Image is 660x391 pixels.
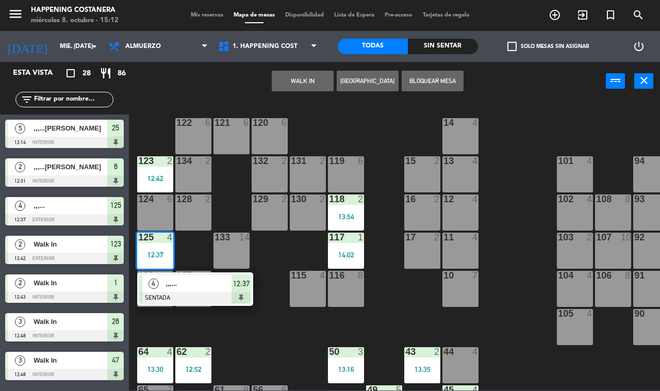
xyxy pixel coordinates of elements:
i: exit_to_app [576,9,589,21]
div: 13 [443,156,444,166]
div: 13:35 [404,366,440,373]
div: 126 [138,271,139,280]
span: Walk In [34,355,107,366]
div: 64 [138,347,139,356]
span: Mis reservas [186,12,228,18]
div: 15 [405,156,406,166]
div: 12 [443,194,444,204]
div: 12:37 [137,251,173,258]
div: 13:16 [328,366,364,373]
div: 2 [282,156,288,166]
div: 2 [205,347,211,356]
span: Walk In [34,239,107,250]
div: 4 [167,271,173,280]
div: 6 [167,194,173,204]
button: Bloquear Mesa [402,71,464,91]
label: Solo mesas sin asignar [507,42,589,51]
div: Happening Costanera [31,5,119,15]
span: 4 [148,279,159,289]
div: 2 [587,233,593,242]
div: 13:30 [137,366,173,373]
span: 1 [114,276,118,289]
div: 12:42 [137,175,173,182]
div: 14 [239,233,250,242]
i: restaurant [100,67,112,79]
div: 8 [358,271,364,280]
span: 86 [118,68,126,79]
span: ,,,...[PERSON_NAME] [34,161,107,172]
div: 122 [176,118,177,127]
div: 4 [472,233,478,242]
span: Walk In [34,316,107,327]
i: close [638,74,650,87]
div: 4 [320,271,326,280]
i: arrow_drop_down [88,40,101,53]
span: 3 [15,317,25,327]
div: 121 [214,118,215,127]
div: 2 [434,347,440,356]
div: Sin sentar [408,39,478,54]
span: 3 [15,355,25,366]
i: search [632,9,645,21]
div: 134 [176,156,177,166]
div: 2 [282,194,288,204]
div: 2 [434,194,440,204]
span: 2 [15,278,25,288]
span: 2 [15,162,25,172]
div: 6 [243,118,250,127]
div: 124 [138,194,139,204]
div: 6 [282,118,288,127]
div: 2 [320,194,326,204]
div: 133 [214,233,215,242]
div: 2 [205,271,211,280]
span: Mapa de mesas [228,12,280,18]
span: 1. HAPPENING COST [233,43,298,50]
div: 4 [587,271,593,280]
div: 14:02 [328,251,364,258]
div: 6 [358,156,364,166]
div: 1 [358,233,364,242]
div: 8 [625,271,631,280]
span: 2 [15,239,25,250]
div: 4 [167,233,173,242]
div: 2 [167,156,173,166]
div: 128 [176,194,177,204]
div: 3 [358,347,364,356]
div: 4 [587,309,593,318]
div: 2 [320,156,326,166]
div: 7 [472,271,478,280]
span: ,,,...[PERSON_NAME] [34,123,107,134]
span: 125 [110,199,121,211]
div: miércoles 8. octubre - 15:12 [31,15,119,26]
div: 4 [167,347,173,356]
div: 2 [434,233,440,242]
div: 125 [138,233,139,242]
span: check_box_outline_blank [507,42,517,51]
div: 2 [358,194,364,204]
span: 4 [15,201,25,211]
span: Pre-acceso [379,12,418,18]
i: filter_list [21,93,33,106]
span: Walk In [34,278,107,288]
input: Filtrar por nombre... [33,94,113,105]
div: Todas [338,39,408,54]
div: 43 [405,347,406,356]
